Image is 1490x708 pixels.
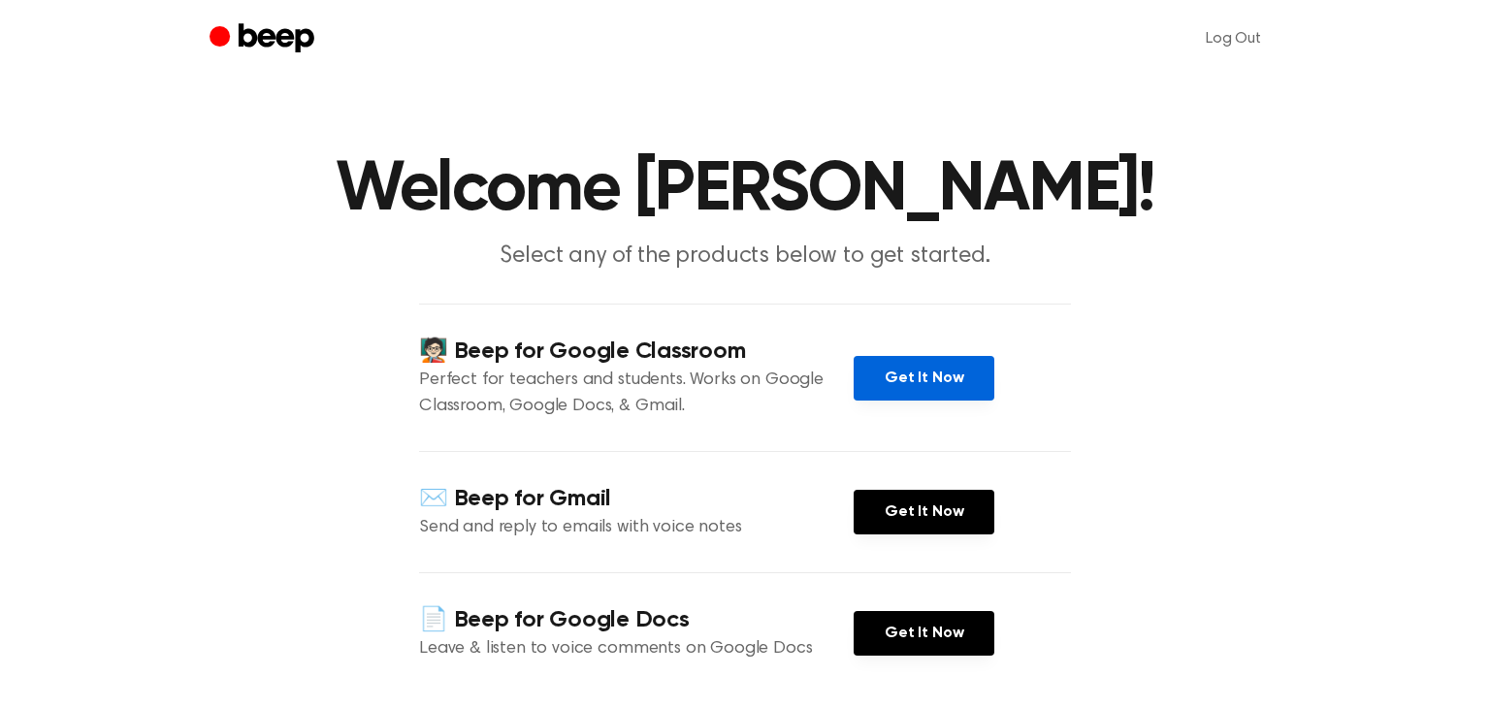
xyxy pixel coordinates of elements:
[419,336,854,368] h4: 🧑🏻‍🏫 Beep for Google Classroom
[372,241,1117,273] p: Select any of the products below to get started.
[248,155,1242,225] h1: Welcome [PERSON_NAME]!
[419,515,854,541] p: Send and reply to emails with voice notes
[419,604,854,636] h4: 📄 Beep for Google Docs
[854,611,994,656] a: Get It Now
[419,483,854,515] h4: ✉️ Beep for Gmail
[854,356,994,401] a: Get It Now
[854,490,994,534] a: Get It Now
[1186,16,1280,62] a: Log Out
[419,368,854,420] p: Perfect for teachers and students. Works on Google Classroom, Google Docs, & Gmail.
[210,20,319,58] a: Beep
[419,636,854,662] p: Leave & listen to voice comments on Google Docs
